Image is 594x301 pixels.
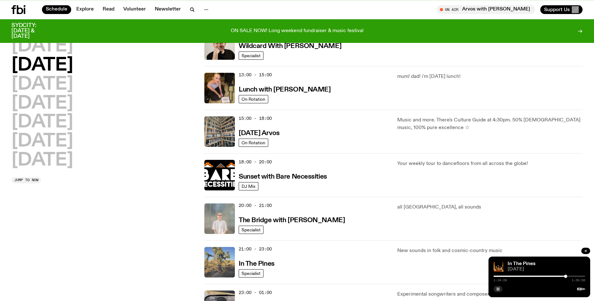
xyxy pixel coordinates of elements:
[11,38,73,55] button: [DATE]
[242,97,265,101] span: On Rotation
[204,203,235,234] img: Mara stands in front of a frosted glass wall wearing a cream coloured t-shirt and black glasses. ...
[239,217,345,224] h3: The Bridge with [PERSON_NAME]
[572,279,585,282] span: 1:59:58
[239,130,280,137] h3: [DATE] Arvos
[239,139,268,147] a: On Rotation
[397,203,583,211] p: all [GEOGRAPHIC_DATA], all sounds
[239,43,341,50] h3: Wildcard With [PERSON_NAME]
[11,152,73,169] button: [DATE]
[242,53,261,58] span: Specialist
[72,5,98,14] a: Explore
[239,182,258,190] a: DJ Mix
[239,85,331,93] a: Lunch with [PERSON_NAME]
[204,116,235,147] img: A corner shot of the fbi music library
[11,177,41,183] button: Jump to now
[242,227,261,232] span: Specialist
[397,116,583,132] p: Music and more. There's Culture Guide at 4:30pm. 50% [DEMOGRAPHIC_DATA] music, 100% pure excellen...
[239,115,272,121] span: 15:00 - 18:00
[11,76,73,93] button: [DATE]
[119,5,150,14] a: Volunteer
[239,259,275,267] a: In The Pines
[204,73,235,103] img: SLC lunch cover
[239,42,341,50] a: Wildcard With [PERSON_NAME]
[242,140,265,145] span: On Rotation
[204,29,235,60] img: Stuart is smiling charmingly, wearing a black t-shirt against a stark white background.
[239,172,327,180] a: Sunset with Bare Necessities
[540,5,583,14] button: Support Us
[99,5,118,14] a: Read
[239,72,272,78] span: 13:00 - 15:00
[239,226,263,234] a: Specialist
[14,178,38,182] span: Jump to now
[397,73,583,80] p: mum! dad! i'm [DATE] lunch!
[239,129,280,137] a: [DATE] Arvos
[11,95,73,113] button: [DATE]
[239,159,272,165] span: 18:00 - 20:00
[42,5,71,14] a: Schedule
[239,246,272,252] span: 21:00 - 23:00
[11,133,73,150] button: [DATE]
[151,5,185,14] a: Newsletter
[231,28,364,34] p: ON SALE NOW! Long weekend fundraiser & music festival
[239,51,263,60] a: Specialist
[239,269,263,277] a: Specialist
[397,247,583,255] p: New sounds in folk and cosmic-country music
[11,57,73,74] button: [DATE]
[239,202,272,209] span: 20:00 - 21:00
[11,23,52,39] h3: SYDCITY: [DATE] & [DATE]
[508,261,536,266] a: In The Pines
[239,216,345,224] a: The Bridge with [PERSON_NAME]
[239,290,272,296] span: 23:00 - 01:00
[242,271,261,276] span: Specialist
[239,86,331,93] h3: Lunch with [PERSON_NAME]
[204,160,235,190] img: Bare Necessities
[397,160,583,168] p: Your weekly tour to dancefloors from all across the globe!
[437,5,535,14] button: On AirArvos with [PERSON_NAME]
[11,113,73,131] button: [DATE]
[508,267,585,272] span: [DATE]
[239,174,327,180] h3: Sunset with Bare Necessities
[494,279,507,282] span: 1:34:28
[397,291,583,298] p: Experimental songwriters and composers + much in-between
[242,184,256,188] span: DJ Mix
[239,261,275,267] h3: In The Pines
[204,247,235,277] img: Johanna stands in the middle distance amongst a desert scene with large cacti and trees. She is w...
[544,7,570,12] span: Support Us
[239,95,268,103] a: On Rotation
